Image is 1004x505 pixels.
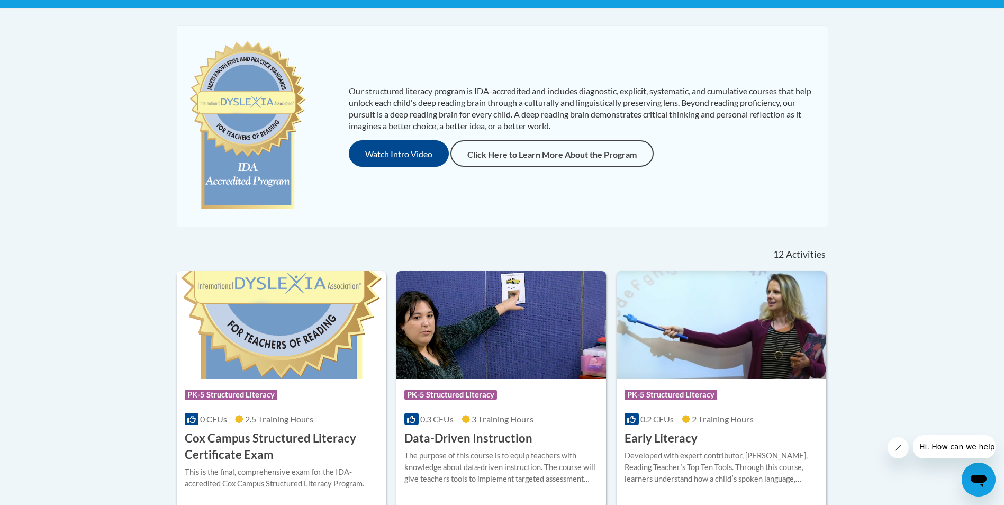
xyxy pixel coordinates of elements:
h3: Early Literacy [625,430,698,447]
iframe: Message from company [913,435,996,458]
span: Activities [786,249,826,260]
img: Course Logo [177,271,386,379]
div: The purpose of this course is to equip teachers with knowledge about data-driven instruction. The... [404,450,598,485]
a: Click Here to Learn More About the Program [450,140,654,167]
iframe: Button to launch messaging window [962,463,996,497]
h3: Cox Campus Structured Literacy Certificate Exam [185,430,378,463]
div: Developed with expert contributor, [PERSON_NAME], Reading Teacherʹs Top Ten Tools. Through this c... [625,450,818,485]
span: 0.3 CEUs [420,414,454,424]
p: Our structured literacy program is IDA-accredited and includes diagnostic, explicit, systematic, ... [349,85,817,132]
span: PK-5 Structured Literacy [625,390,717,400]
span: 3 Training Hours [472,414,533,424]
span: Hi. How can we help? [6,7,86,16]
span: 12 [773,249,784,260]
span: 0 CEUs [200,414,227,424]
h3: Data-Driven Instruction [404,430,532,447]
span: PK-5 Structured Literacy [185,390,277,400]
button: Watch Intro Video [349,140,449,167]
img: Course Logo [617,271,826,379]
img: c477cda6-e343-453b-bfce-d6f9e9818e1c.png [187,36,309,216]
span: PK-5 Structured Literacy [404,390,497,400]
span: 2 Training Hours [692,414,754,424]
iframe: Close message [888,437,909,458]
span: 0.2 CEUs [640,414,674,424]
div: This is the final, comprehensive exam for the IDA-accredited Cox Campus Structured Literacy Program. [185,466,378,490]
img: Course Logo [396,271,606,379]
span: 2.5 Training Hours [245,414,313,424]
